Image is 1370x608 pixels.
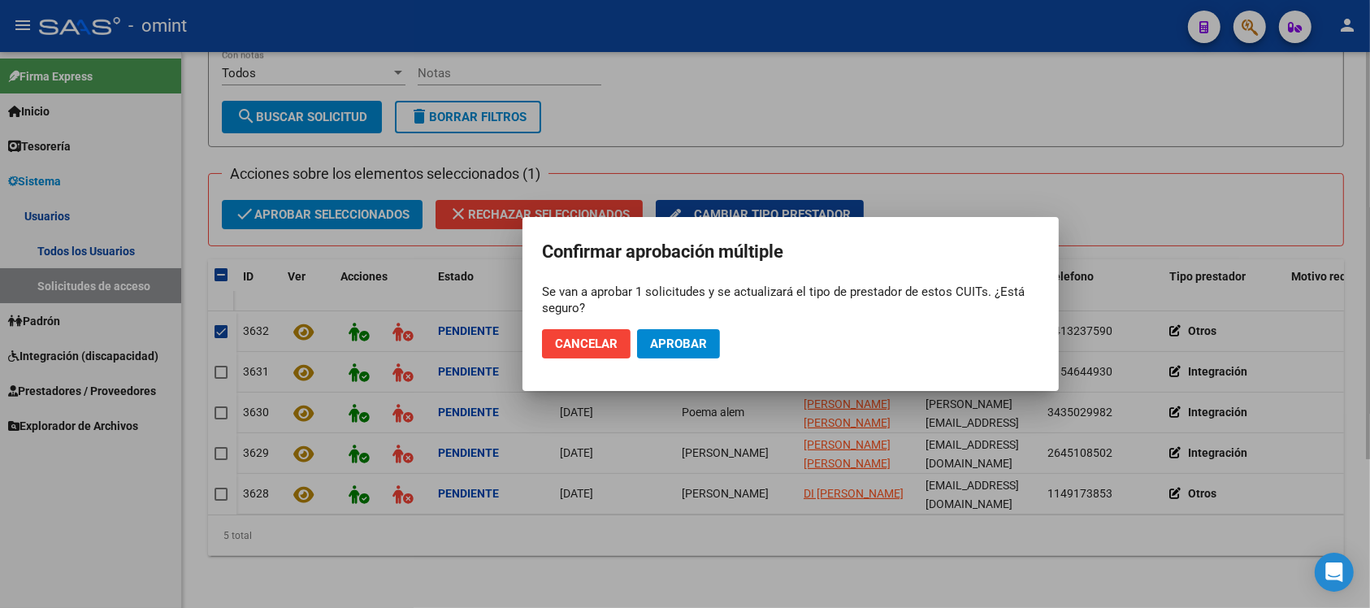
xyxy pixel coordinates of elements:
button: Cancelar [542,329,631,358]
h2: Confirmar aprobación múltiple [542,237,1039,267]
div: Se van a aprobar 1 solicitudes y se actualizará el tipo de prestador de estos CUITs. ¿Está seguro? [542,284,1039,316]
span: Aprobar [650,337,707,351]
div: Open Intercom Messenger [1315,553,1354,592]
button: Aprobar [637,329,720,358]
span: Cancelar [555,337,618,351]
